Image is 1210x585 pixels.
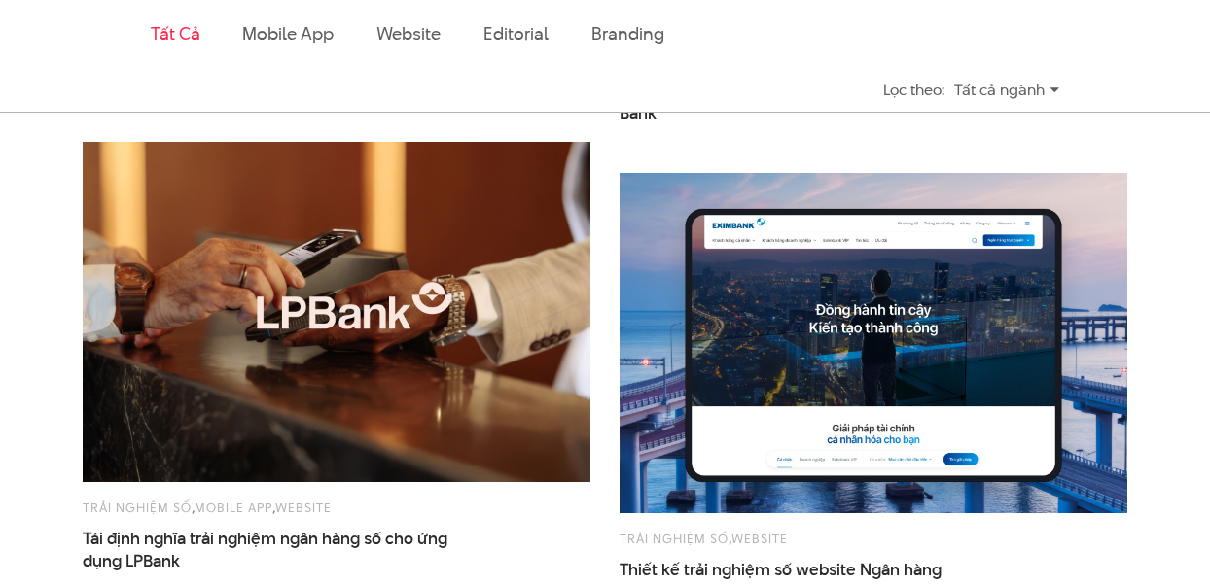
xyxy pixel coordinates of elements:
div: , [620,528,1127,549]
a: Tái định nghĩa trải nghiệm ngân hàng số cho ứngdụng LPBank [83,528,472,572]
span: dụng LPBank [83,550,180,572]
a: Website [376,21,441,46]
div: Lọc theo: [883,73,944,107]
a: Website [731,530,788,547]
span: Tái định nghĩa trải nghiệm ngân hàng số cho ứng [83,528,472,572]
a: Trải nghiệm số [620,530,729,547]
a: Branding [591,21,663,46]
div: , , [83,497,590,518]
a: Mobile app [195,499,272,516]
a: Website [275,499,332,516]
div: Tất cả ngành [954,73,1059,107]
a: Trải nghiệm số [83,499,192,516]
a: Editorial [483,21,549,46]
img: LPBank Thumb [57,125,616,499]
img: Eximbank Website Portal [620,173,1127,513]
span: Bank [620,102,657,124]
a: Tất cả [151,21,199,46]
a: Mobile app [242,21,333,46]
